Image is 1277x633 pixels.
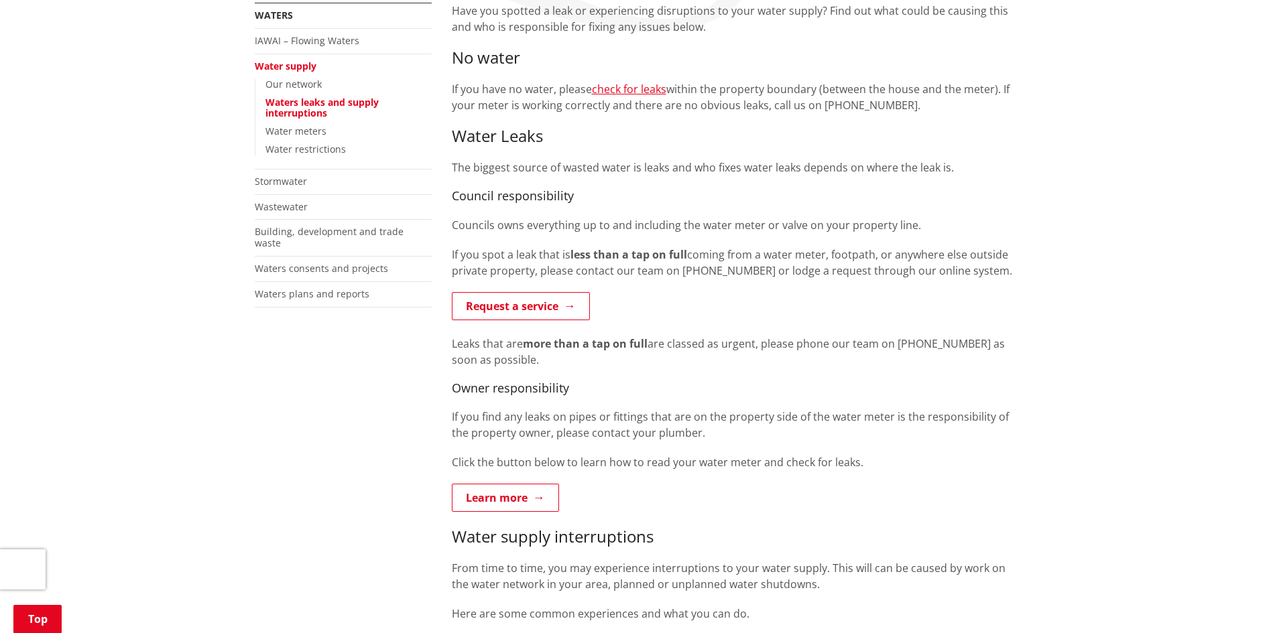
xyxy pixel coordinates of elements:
[255,287,369,300] a: Waters plans and reports
[265,125,326,137] a: Water meters
[452,606,1023,622] p: Here are some common experiences and what you can do.
[255,9,293,21] a: Waters
[452,292,590,320] a: Request a service
[452,127,1023,146] h3: Water Leaks
[452,3,1023,35] p: Have you spotted a leak or experiencing disruptions to your water supply? Find out what could be ...
[265,143,346,155] a: Water restrictions
[13,605,62,633] a: Top
[255,175,307,188] a: Stormwater
[452,527,1023,547] h3: Water supply interruptions
[452,484,559,512] a: Learn more
[255,60,316,72] a: Water supply
[452,81,1023,113] p: If you have no water, please within the property boundary (between the house and the meter). If y...
[255,34,359,47] a: IAWAI – Flowing Waters
[1215,577,1264,625] iframe: Messenger Launcher
[452,336,1023,368] p: Leaks that are are classed as urgent, please phone our team on [PHONE_NUMBER] as soon as possible.
[452,159,1023,175] p: The biggest source of wasted water is leaks and who fixes water leaks depends on where the leak is.
[265,78,322,90] a: Our network
[452,217,1023,233] p: Councils owns everything up to and including the water meter or valve on your property line.
[265,96,379,120] a: Waters leaks and supply interruptions
[255,225,404,249] a: Building, development and trade waste
[570,247,687,262] strong: less than a tap on full
[452,189,1023,204] h4: Council responsibility
[255,200,308,213] a: Wastewater
[452,409,1023,441] p: If you find any leaks on pipes or fittings that are on the property side of the water meter is th...
[452,48,1023,68] h3: No water
[523,336,648,351] strong: more than a tap on full
[592,82,666,96] a: check for leaks
[452,454,1023,470] p: Click the button below to learn how to read your water meter and check for leaks.
[452,560,1023,592] p: From time to time, you may experience interruptions to your water supply. This will can be caused...
[452,247,1023,279] p: If you spot a leak that is coming from a water meter, footpath, or anywhere else outside private ...
[452,381,1023,396] h4: Owner responsibility
[255,262,388,275] a: Waters consents and projects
